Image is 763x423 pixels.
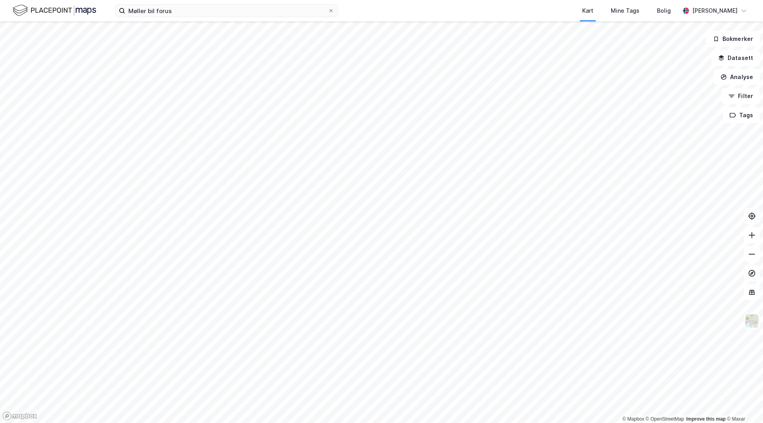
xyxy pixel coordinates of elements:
img: logo.f888ab2527a4732fd821a326f86c7f29.svg [13,4,96,17]
a: Mapbox [622,416,644,422]
a: OpenStreetMap [646,416,684,422]
button: Filter [722,88,760,104]
iframe: Chat Widget [723,385,763,423]
input: Søk på adresse, matrikkel, gårdeiere, leietakere eller personer [125,5,328,17]
a: Improve this map [686,416,726,422]
button: Bokmerker [706,31,760,47]
div: [PERSON_NAME] [692,6,738,15]
img: Z [744,313,759,328]
a: Mapbox homepage [2,411,37,421]
div: Mine Tags [611,6,639,15]
button: Datasett [711,50,760,66]
div: Bolig [657,6,671,15]
button: Analyse [714,69,760,85]
button: Tags [723,107,760,123]
div: Kart [582,6,593,15]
